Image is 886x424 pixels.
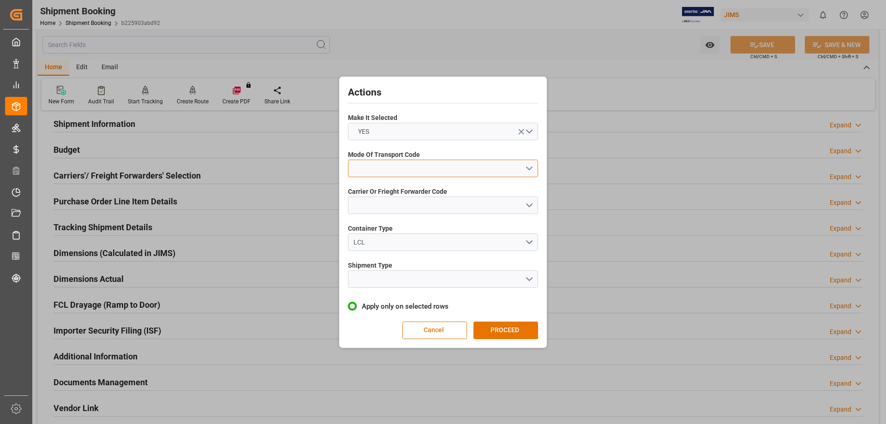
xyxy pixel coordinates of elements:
button: open menu [348,233,538,251]
span: Mode Of Transport Code [348,150,420,160]
button: open menu [348,197,538,214]
span: Make It Selected [348,113,397,123]
div: LCL [353,238,525,247]
span: Shipment Type [348,261,392,270]
label: Apply only on selected rows [348,301,538,312]
button: PROCEED [473,322,538,339]
button: open menu [348,270,538,288]
span: Container Type [348,224,393,233]
button: open menu [348,123,538,140]
button: Cancel [402,322,467,339]
h2: Actions [348,85,538,100]
span: YES [353,127,374,137]
span: Carrier Or Frieght Forwarder Code [348,187,447,197]
button: open menu [348,160,538,177]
